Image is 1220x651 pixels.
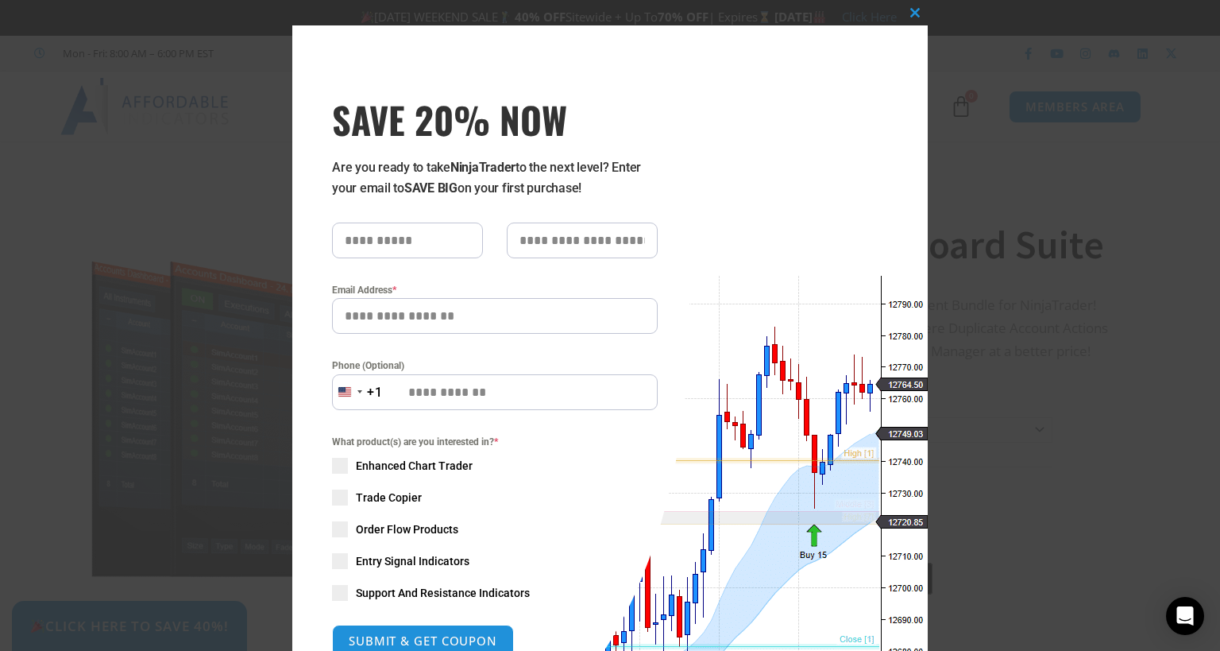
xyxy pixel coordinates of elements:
label: Support And Resistance Indicators [332,585,658,601]
label: Phone (Optional) [332,358,658,374]
p: Are you ready to take to the next level? Enter your email to on your first purchase! [332,157,658,199]
label: Order Flow Products [332,521,658,537]
span: Support And Resistance Indicators [356,585,530,601]
span: Order Flow Products [356,521,458,537]
span: SAVE 20% NOW [332,97,658,141]
span: What product(s) are you interested in? [332,434,658,450]
strong: NinjaTrader [450,160,515,175]
span: Enhanced Chart Trader [356,458,473,474]
div: +1 [367,382,383,403]
button: Selected country [332,374,383,410]
strong: SAVE BIG [404,180,457,196]
span: Trade Copier [356,490,422,506]
span: Entry Signal Indicators [356,553,469,569]
label: Entry Signal Indicators [332,553,658,569]
div: Open Intercom Messenger [1166,597,1204,635]
label: Email Address [332,282,658,298]
label: Trade Copier [332,490,658,506]
label: Enhanced Chart Trader [332,458,658,474]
